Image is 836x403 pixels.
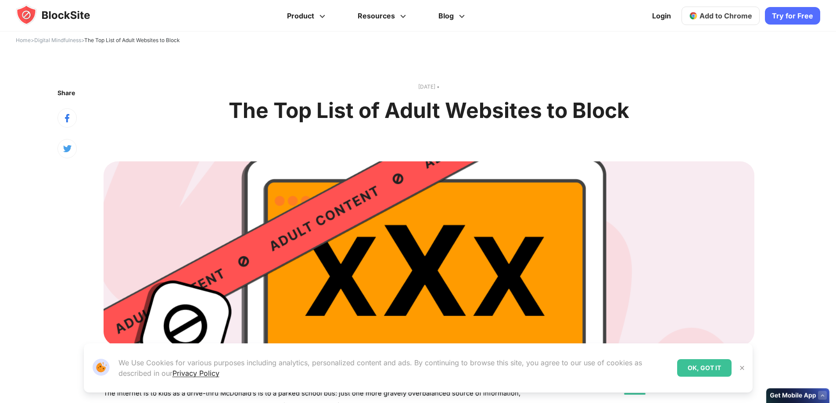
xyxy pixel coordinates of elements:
[677,359,732,377] div: OK, GOT IT
[700,11,752,20] span: Add to Chrome
[118,357,670,378] p: We Use Cookies for various purposes including analytics, personalized content and ads. By continu...
[647,5,676,26] a: Login
[16,37,31,43] a: Home
[16,4,107,25] img: blocksite-icon.5d769676.svg
[229,98,629,123] h1: The Top List of Adult Websites to Block
[34,37,81,43] a: Digital Mindfulness
[16,37,180,43] span: > >
[57,89,75,96] text: Share
[104,82,754,91] text: [DATE] •
[682,7,760,25] a: Add to Chrome
[736,362,748,374] button: Close
[104,161,754,346] img: The Top List of Adult Websites to Block
[739,364,746,371] img: Close
[689,11,698,20] img: chrome-icon.svg
[765,7,820,25] a: Try for Free
[172,369,219,378] a: Privacy Policy
[84,37,180,43] span: The Top List of Adult Websites to Block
